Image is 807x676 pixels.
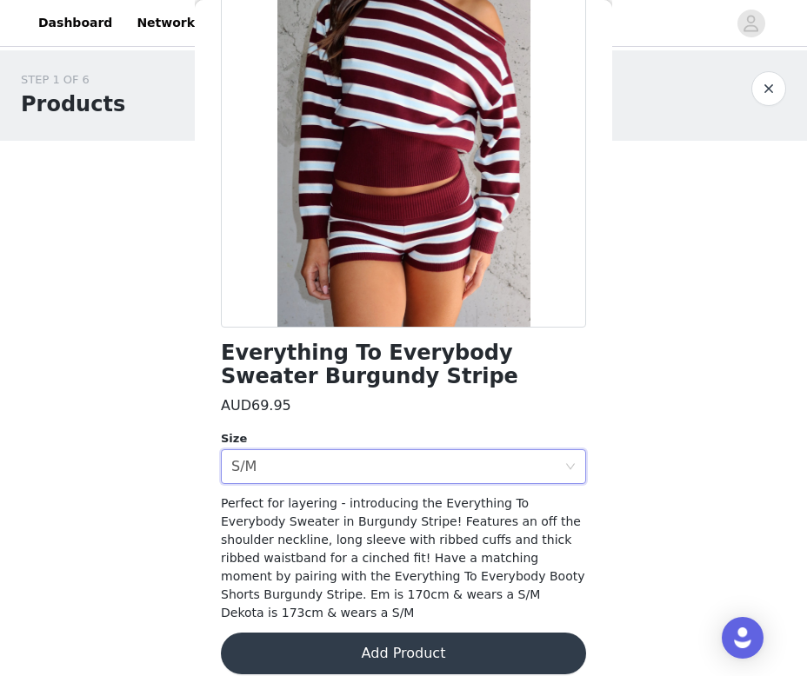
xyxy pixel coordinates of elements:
[221,633,586,674] button: Add Product
[231,450,257,483] div: S/M
[743,10,759,37] div: avatar
[221,496,584,620] span: Perfect for layering - introducing the Everything To Everybody Sweater in Burgundy Stripe! Featur...
[722,617,764,659] div: Open Intercom Messenger
[221,341,586,388] h1: Everything To Everybody Sweater Burgundy Stripe
[28,3,123,43] a: Dashboard
[21,89,125,120] h1: Products
[221,430,586,447] div: Size
[21,71,125,89] div: STEP 1 OF 6
[221,395,291,416] h3: AUD69.95
[126,3,212,43] a: Networks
